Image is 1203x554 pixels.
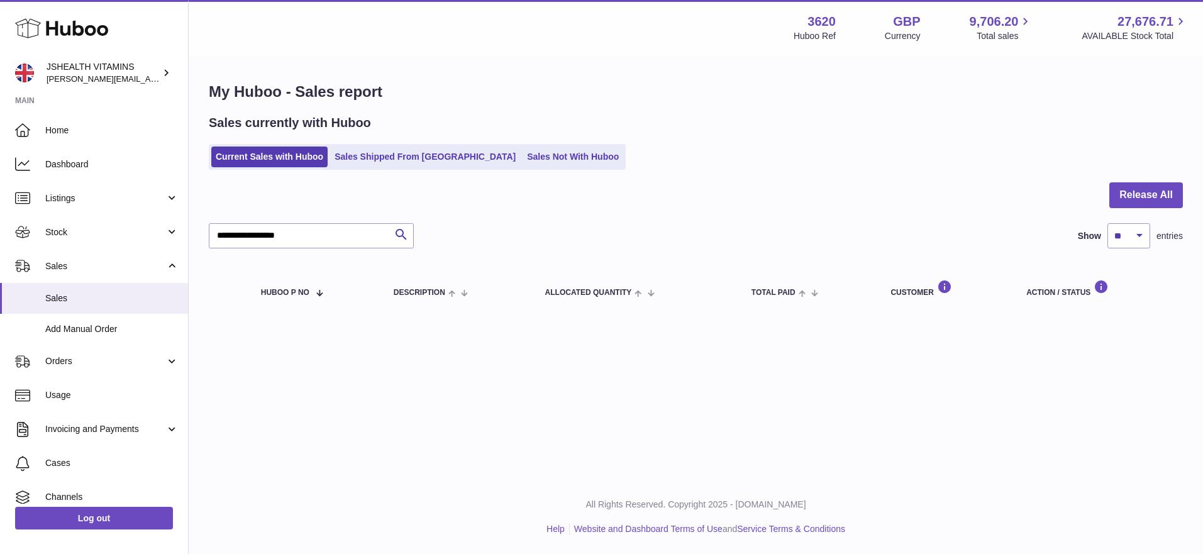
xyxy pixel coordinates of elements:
[15,507,173,529] a: Log out
[751,289,796,297] span: Total paid
[570,523,845,535] li: and
[45,125,179,136] span: Home
[45,226,165,238] span: Stock
[45,355,165,367] span: Orders
[45,491,179,503] span: Channels
[1109,182,1183,208] button: Release All
[394,289,445,297] span: Description
[261,289,309,297] span: Huboo P no
[47,61,160,85] div: JSHEALTH VITAMINS
[45,158,179,170] span: Dashboard
[211,147,328,167] a: Current Sales with Huboo
[890,280,1001,297] div: Customer
[523,147,623,167] a: Sales Not With Huboo
[15,64,34,82] img: francesca@jshealthvitamins.com
[45,389,179,401] span: Usage
[45,423,165,435] span: Invoicing and Payments
[45,260,165,272] span: Sales
[45,192,165,204] span: Listings
[970,13,1019,30] span: 9,706.20
[893,13,920,30] strong: GBP
[1117,13,1173,30] span: 27,676.71
[546,524,565,534] a: Help
[45,457,179,469] span: Cases
[45,292,179,304] span: Sales
[199,499,1193,511] p: All Rights Reserved. Copyright 2025 - [DOMAIN_NAME]
[1156,230,1183,242] span: entries
[885,30,921,42] div: Currency
[977,30,1033,42] span: Total sales
[1026,280,1170,297] div: Action / Status
[794,30,836,42] div: Huboo Ref
[1078,230,1101,242] label: Show
[209,114,371,131] h2: Sales currently with Huboo
[574,524,723,534] a: Website and Dashboard Terms of Use
[970,13,1033,42] a: 9,706.20 Total sales
[209,82,1183,102] h1: My Huboo - Sales report
[807,13,836,30] strong: 3620
[47,74,252,84] span: [PERSON_NAME][EMAIL_ADDRESS][DOMAIN_NAME]
[330,147,520,167] a: Sales Shipped From [GEOGRAPHIC_DATA]
[545,289,632,297] span: ALLOCATED Quantity
[45,323,179,335] span: Add Manual Order
[1082,30,1188,42] span: AVAILABLE Stock Total
[737,524,845,534] a: Service Terms & Conditions
[1082,13,1188,42] a: 27,676.71 AVAILABLE Stock Total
